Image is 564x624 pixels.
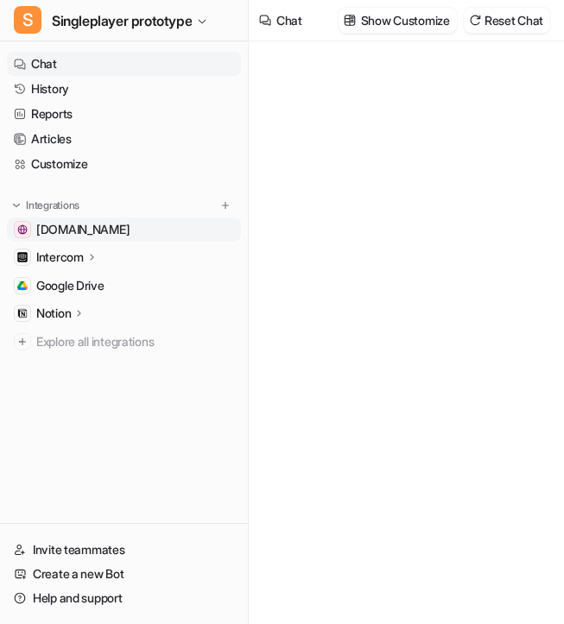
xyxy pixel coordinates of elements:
p: Integrations [26,199,79,212]
img: reset [469,14,481,27]
a: Google DriveGoogle Drive [7,274,241,298]
button: Reset Chat [464,8,550,33]
a: Chat [7,52,241,76]
a: www.carlab.dk[DOMAIN_NAME] [7,217,241,242]
a: Explore all integrations [7,330,241,354]
a: History [7,77,241,101]
img: Notion [17,308,28,318]
img: customize [344,14,356,27]
img: www.carlab.dk [17,224,28,235]
span: Explore all integrations [36,328,234,356]
img: Google Drive [17,280,28,291]
img: Intercom [17,252,28,262]
p: Intercom [36,249,84,266]
div: Chat [276,11,302,29]
span: [DOMAIN_NAME] [36,221,130,238]
a: Articles [7,127,241,151]
span: S [14,6,41,34]
p: Show Customize [361,11,450,29]
a: Customize [7,152,241,176]
p: Notion [36,305,71,322]
a: Help and support [7,586,241,610]
a: Invite teammates [7,538,241,562]
button: Integrations [7,197,85,214]
img: expand menu [10,199,22,211]
a: Reports [7,102,241,126]
span: Singleplayer prototype [52,9,192,33]
img: explore all integrations [14,333,31,350]
span: Google Drive [36,277,105,294]
button: Show Customize [339,8,457,33]
img: menu_add.svg [219,199,231,211]
a: Create a new Bot [7,562,241,586]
